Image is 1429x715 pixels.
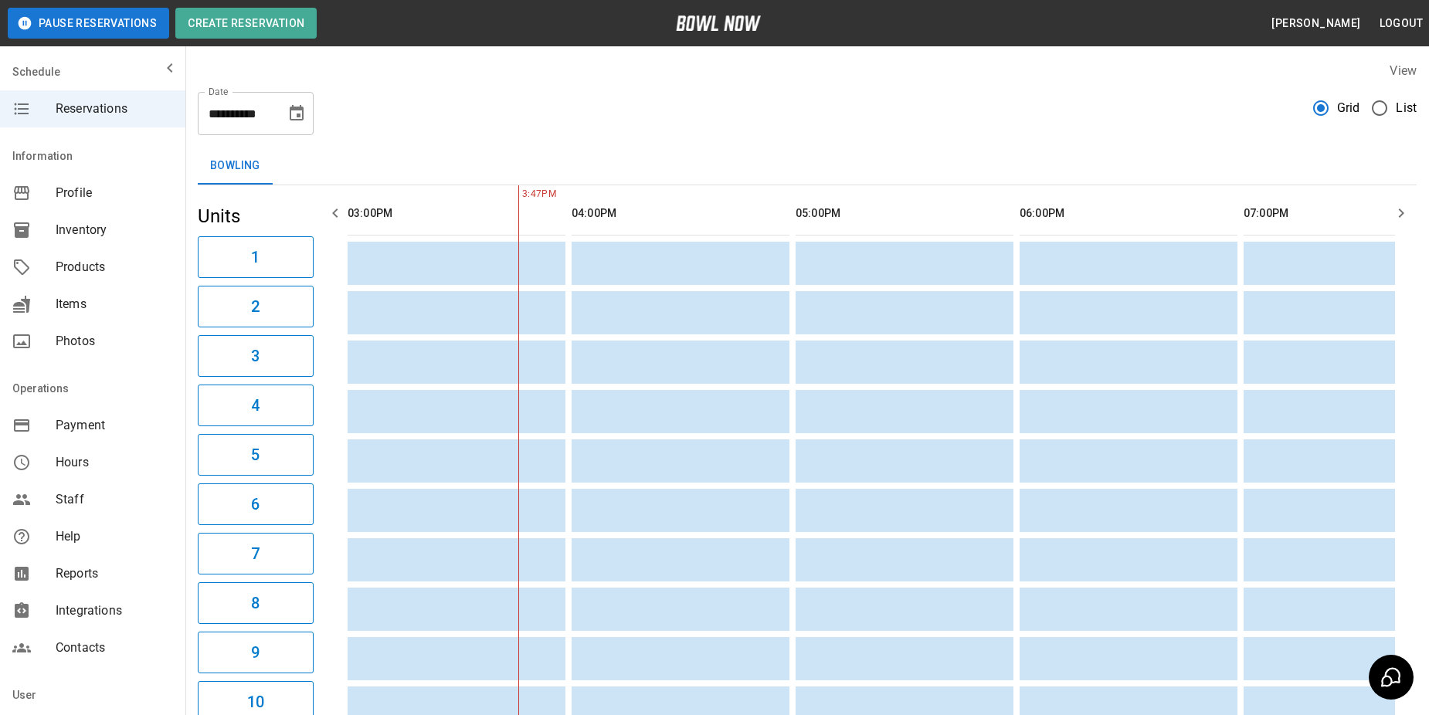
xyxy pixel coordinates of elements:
span: Reservations [56,100,173,118]
h6: 10 [247,690,264,714]
button: 8 [198,582,314,624]
button: 2 [198,286,314,327]
span: 3:47PM [518,187,522,202]
span: Inventory [56,221,173,239]
span: Grid [1337,99,1360,117]
h6: 4 [251,393,260,418]
span: Reports [56,564,173,583]
span: Profile [56,184,173,202]
span: Staff [56,490,173,509]
h6: 6 [251,492,260,517]
span: Integrations [56,601,173,620]
label: View [1390,63,1417,78]
span: Contacts [56,639,173,657]
button: 5 [198,434,314,476]
h5: Units [198,204,314,229]
span: Help [56,527,173,546]
button: Create Reservation [175,8,317,39]
h6: 3 [251,344,260,368]
button: Logout [1373,9,1429,38]
span: Products [56,258,173,276]
div: inventory tabs [198,147,1417,185]
span: List [1396,99,1417,117]
h6: 2 [251,294,260,319]
button: Bowling [198,147,273,185]
span: Hours [56,453,173,472]
button: Pause Reservations [8,8,169,39]
button: 6 [198,483,314,525]
h6: 7 [251,541,260,566]
span: Photos [56,332,173,351]
h6: 9 [251,640,260,665]
button: 7 [198,533,314,574]
button: Choose date, selected date is Sep 5, 2025 [281,98,312,129]
button: 3 [198,335,314,377]
h6: 8 [251,591,260,615]
span: Items [56,295,173,313]
span: Payment [56,416,173,435]
button: [PERSON_NAME] [1265,9,1366,38]
button: 1 [198,236,314,278]
h6: 5 [251,442,260,467]
img: logo [676,15,761,31]
button: 9 [198,632,314,673]
button: 4 [198,385,314,426]
h6: 1 [251,245,260,269]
